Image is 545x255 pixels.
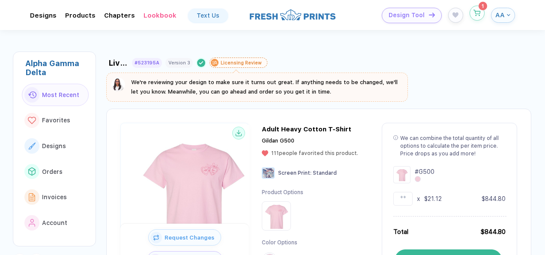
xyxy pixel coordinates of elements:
[480,227,506,237] div: $844.80
[28,143,36,149] img: link to icon
[491,8,515,23] button: AA
[262,239,303,246] div: Color Options
[188,9,228,22] a: Text Us
[389,12,425,19] span: Design Tool
[271,150,358,156] span: 111 people favorited this product.
[150,232,162,243] img: icon
[250,8,335,21] img: logo
[262,189,303,196] div: Product Options
[30,12,57,19] div: DesignsToggle dropdown menu
[42,143,66,149] span: Designs
[429,12,435,17] img: icon
[65,12,96,19] div: ProductsToggle dropdown menu
[144,12,177,19] div: LookbookToggle dropdown menu chapters
[22,135,89,157] button: link to iconDesigns
[131,79,398,95] span: We're reviewing your design to make sure it turns out great. If anything needs to be changed, we'...
[479,2,487,10] sup: 1
[264,203,289,229] img: Product Option
[29,193,36,201] img: link to icon
[42,168,63,175] span: Orders
[424,194,442,203] div: $21.12
[313,170,337,176] span: Standard
[42,219,67,226] span: Account
[482,3,484,9] span: 1
[28,91,36,99] img: link to icon
[393,227,408,237] div: Total
[28,117,36,124] img: link to icon
[482,194,506,203] div: $844.80
[22,109,89,132] button: link to iconFavorites
[42,117,70,124] span: Favorites
[42,91,79,98] span: Most Recent
[400,134,506,158] div: We can combine the total quantity of all options to calculate the per item price. Price drops as ...
[135,60,159,66] div: #523195A
[495,11,505,19] span: AA
[417,194,420,203] div: x
[197,12,219,19] div: Text Us
[111,78,403,97] button: We're reviewing your design to make sure it turns out great. If anything needs to be changed, we'...
[108,58,129,67] div: Live in 25-26
[262,167,275,179] img: Screen Print
[262,137,294,144] span: Gildan G500
[221,60,262,66] div: Licensing Review
[168,60,190,66] div: Version 3
[111,78,125,91] img: sophie
[22,186,89,208] button: link to iconInvoices
[262,125,351,133] div: Adult Heavy Cotton T-Shirt
[148,229,221,246] button: iconRequest Changes
[22,212,89,234] button: link to iconAccount
[162,234,221,241] span: Request Changes
[29,219,36,227] img: link to icon
[415,167,434,176] div: # G500
[393,166,410,183] img: Design Group Summary Cell
[22,161,89,183] button: link to iconOrders
[22,84,89,106] button: link to iconMost Recent
[144,12,177,19] div: Lookbook
[42,194,67,200] span: Invoices
[278,170,311,176] span: Screen Print :
[28,167,36,175] img: link to icon
[382,8,442,23] button: Design Toolicon
[104,12,135,19] div: ChaptersToggle dropdown menu chapters
[25,59,89,77] div: Alpha Gamma Delta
